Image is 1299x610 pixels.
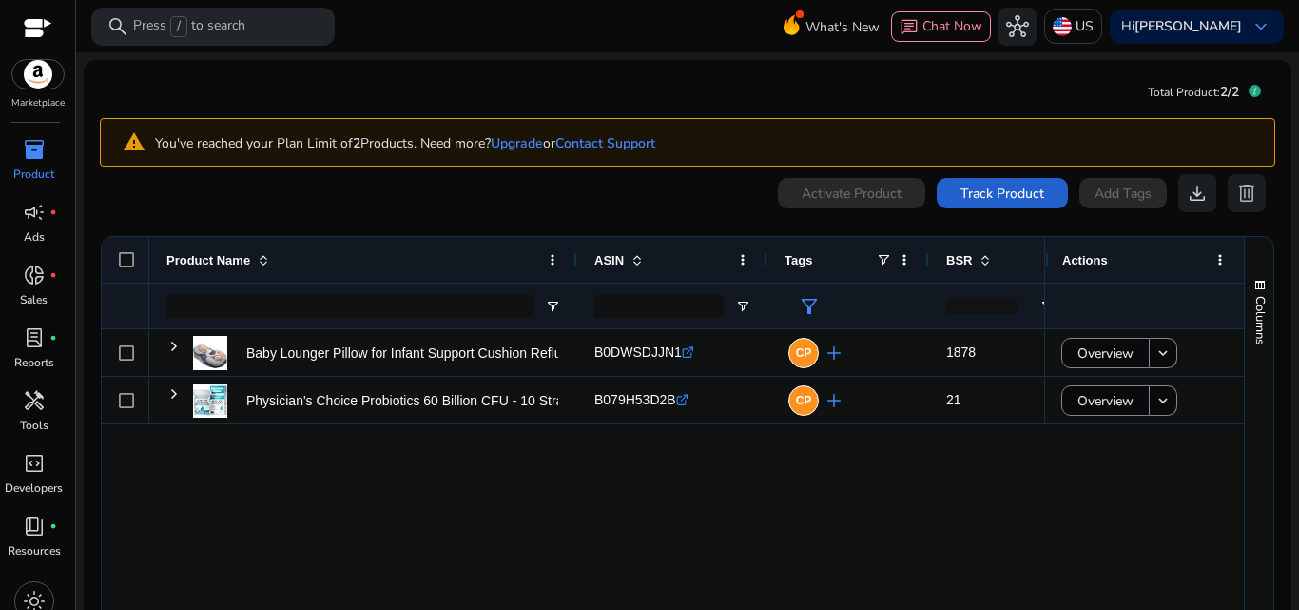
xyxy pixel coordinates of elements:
[23,138,46,161] span: inventory_2
[796,395,812,406] span: CP
[246,382,653,421] p: Physician's Choice Probiotics 60 Billion CFU - 10 Strains + Organic...
[735,299,750,314] button: Open Filter Menu
[1006,15,1029,38] span: hub
[594,392,676,407] span: B079H53D2B
[1186,182,1209,205] span: download
[23,389,46,412] span: handyman
[166,253,250,267] span: Product Name
[23,201,46,224] span: campaign
[107,15,129,38] span: search
[594,295,724,318] input: ASIN Filter Input
[1061,338,1150,368] button: Overview
[49,334,57,342] span: fiber_manual_record
[823,342,845,364] span: add
[796,347,812,359] span: CP
[1134,17,1242,35] b: [PERSON_NAME]
[49,522,57,530] span: fiber_manual_record
[805,10,880,44] span: What's New
[545,299,560,314] button: Open Filter Menu
[193,384,227,418] img: 5108NyN++3L._AC_US40_.jpg
[170,16,187,37] span: /
[108,127,155,159] mat-icon: warning
[555,134,655,152] a: Contact Support
[785,253,812,267] span: Tags
[1061,385,1150,416] button: Overview
[155,133,655,153] p: You've reached your Plan Limit of Products. Need more?
[1154,344,1172,362] mat-icon: keyboard_arrow_down
[20,291,48,308] p: Sales
[14,354,54,371] p: Reports
[922,17,982,35] span: Chat Now
[491,134,555,152] span: or
[1039,299,1055,314] button: Open Filter Menu
[1220,83,1239,101] span: 2/2
[946,392,961,407] span: 21
[1148,85,1220,100] span: Total Product:
[1077,382,1134,421] span: Overview
[823,389,845,412] span: add
[1077,334,1134,373] span: Overview
[1178,174,1216,212] button: download
[798,295,821,318] span: filter_alt
[23,452,46,475] span: code_blocks
[900,18,919,37] span: chat
[491,134,543,152] a: Upgrade
[946,344,976,360] span: 1878
[1250,15,1272,38] span: keyboard_arrow_down
[1251,296,1269,344] span: Columns
[594,344,682,360] span: B0DWSDJJN1
[594,253,624,267] span: ASIN
[1121,20,1242,33] p: Hi
[49,271,57,279] span: fiber_manual_record
[133,16,245,37] p: Press to search
[353,134,360,152] b: 2
[5,480,63,497] p: Developers
[49,208,57,216] span: fiber_manual_record
[960,184,1044,204] span: Track Product
[891,11,991,42] button: chatChat Now
[946,253,972,267] span: BSR
[1062,253,1108,267] span: Actions
[20,417,48,434] p: Tools
[8,542,61,560] p: Resources
[23,326,46,349] span: lab_profile
[246,334,665,373] p: Baby Lounger Pillow for Infant Support Cushion Reflux Breastfeeding...
[12,60,64,89] img: amazon.svg
[1076,10,1094,43] p: US
[24,228,45,246] p: Ads
[193,336,227,370] img: 41eim7ZzzjL._AC_US100_.jpg
[11,96,65,110] p: Marketplace
[23,264,46,286] span: donut_small
[998,8,1037,46] button: hub
[13,166,54,183] p: Product
[23,515,46,538] span: book_4
[937,178,1068,208] button: Track Product
[1154,392,1172,409] mat-icon: keyboard_arrow_down
[166,295,533,318] input: Product Name Filter Input
[1053,17,1072,36] img: us.svg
